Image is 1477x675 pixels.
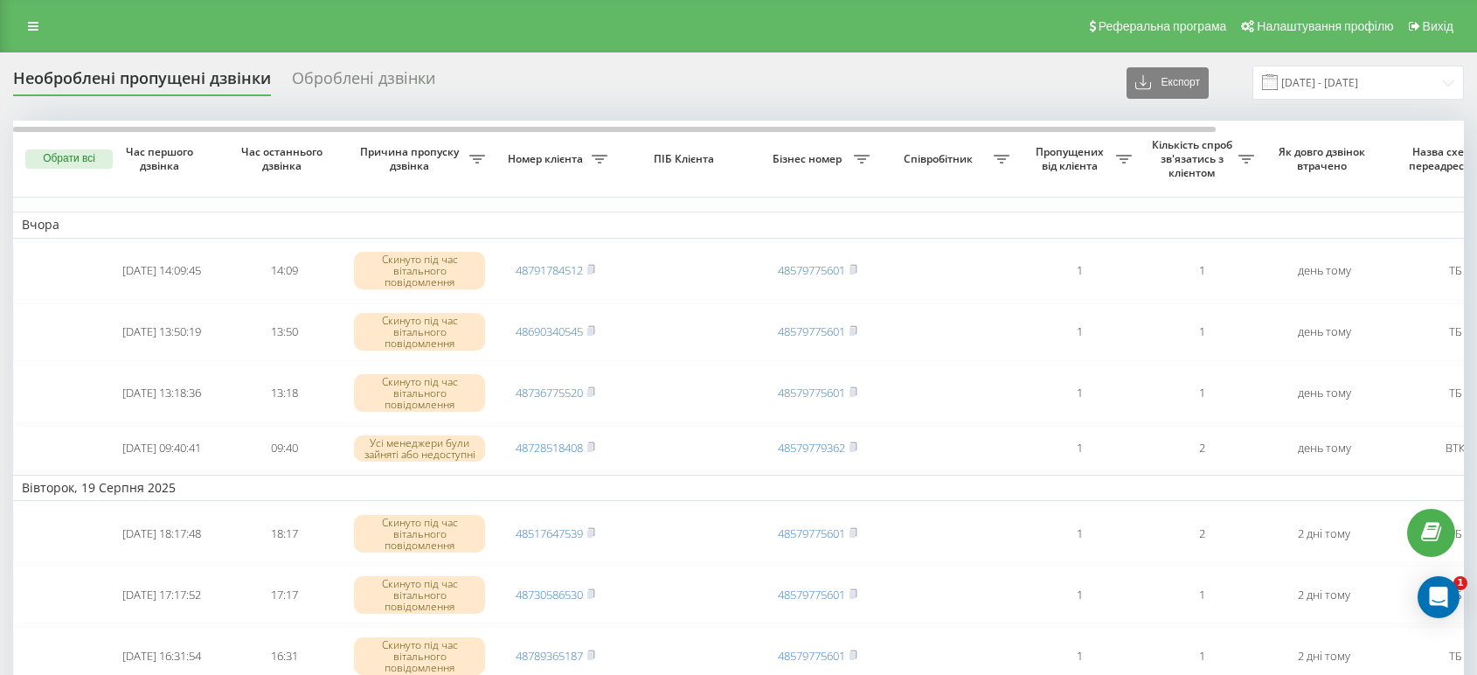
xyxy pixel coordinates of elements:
[223,566,345,623] td: 17:17
[101,426,223,472] td: [DATE] 09:40:41
[354,435,485,462] div: Усі менеджери були зайняті або недоступні
[1141,242,1263,300] td: 1
[101,242,223,300] td: [DATE] 14:09:45
[1263,365,1385,422] td: день тому
[354,145,469,172] span: Причина пропуску дзвінка
[516,648,583,664] a: 48789365187
[778,440,845,456] a: 48579779362
[1018,303,1141,361] td: 1
[778,385,845,400] a: 48579775601
[778,587,845,602] a: 48579775601
[1277,145,1371,172] span: Як довго дзвінок втрачено
[778,262,845,278] a: 48579775601
[516,440,583,456] a: 48728518408
[101,505,223,562] td: [DATE] 18:17:48
[1453,576,1467,590] span: 1
[516,525,583,541] a: 48517647539
[516,324,583,339] a: 48690340545
[1018,242,1141,300] td: 1
[503,152,592,166] span: Номер клієнта
[223,505,345,562] td: 18:17
[1263,303,1385,361] td: день тому
[292,69,435,96] div: Оброблені дзвінки
[1018,426,1141,472] td: 1
[1263,505,1385,562] td: 2 дні тому
[778,525,845,541] a: 48579775601
[1141,303,1263,361] td: 1
[1141,426,1263,472] td: 2
[1257,19,1393,33] span: Налаштування профілю
[1127,67,1209,99] button: Експорт
[101,365,223,422] td: [DATE] 13:18:36
[1263,566,1385,623] td: 2 дні тому
[354,576,485,615] div: Скинуто під час вітального повідомлення
[1018,505,1141,562] td: 1
[516,587,583,602] a: 48730586530
[1018,365,1141,422] td: 1
[516,262,583,278] a: 48791784512
[1263,426,1385,472] td: день тому
[237,145,331,172] span: Час останнього дзвінка
[101,566,223,623] td: [DATE] 17:17:52
[114,145,209,172] span: Час першого дзвінка
[516,385,583,400] a: 48736775520
[631,152,741,166] span: ПІБ Клієнта
[887,152,994,166] span: Співробітник
[1027,145,1116,172] span: Пропущених від клієнта
[223,303,345,361] td: 13:50
[1149,138,1238,179] span: Кількість спроб зв'язатись з клієнтом
[1141,365,1263,422] td: 1
[1418,576,1460,618] div: Open Intercom Messenger
[354,374,485,413] div: Скинуто під час вітального повідомлення
[1423,19,1453,33] span: Вихід
[1099,19,1227,33] span: Реферальна програма
[101,303,223,361] td: [DATE] 13:50:19
[778,324,845,339] a: 48579775601
[354,515,485,553] div: Скинуто під час вітального повідомлення
[1141,566,1263,623] td: 1
[778,648,845,664] a: 48579775601
[354,313,485,351] div: Скинуто під час вітального повідомлення
[223,426,345,472] td: 09:40
[25,150,113,169] button: Обрати всі
[354,252,485,290] div: Скинуто під час вітального повідомлення
[765,152,854,166] span: Бізнес номер
[223,242,345,300] td: 14:09
[1141,505,1263,562] td: 2
[13,69,271,96] div: Необроблені пропущені дзвінки
[1018,566,1141,623] td: 1
[223,365,345,422] td: 13:18
[1263,242,1385,300] td: день тому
